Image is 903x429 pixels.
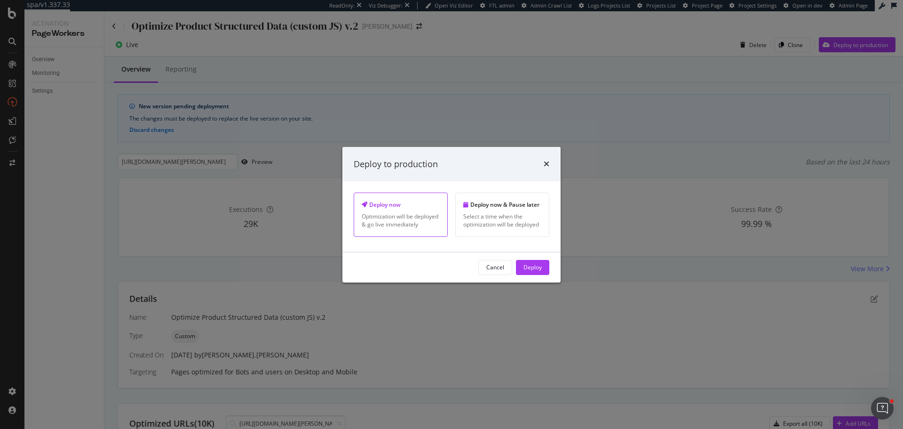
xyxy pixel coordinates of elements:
[354,158,438,170] div: Deploy to production
[463,212,541,228] div: Select a time when the optimization will be deployed
[486,263,504,271] div: Cancel
[516,260,549,275] button: Deploy
[362,212,440,228] div: Optimization will be deployed & go live immediately
[463,201,541,209] div: Deploy now & Pause later
[871,397,894,420] iframe: Intercom live chat
[362,201,440,209] div: Deploy now
[478,260,512,275] button: Cancel
[342,146,561,282] div: modal
[544,158,549,170] div: times
[523,263,542,271] div: Deploy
